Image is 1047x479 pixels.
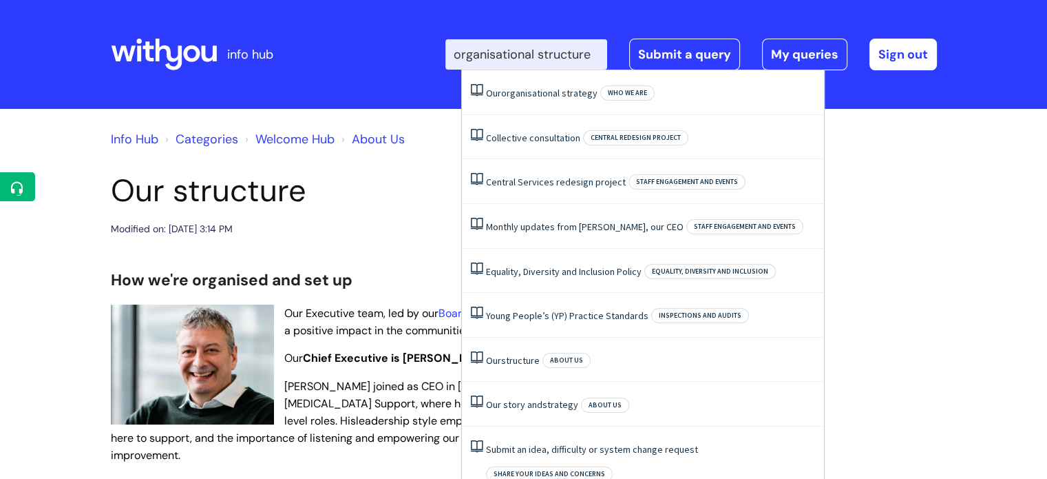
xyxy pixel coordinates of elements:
span: About Us [542,353,591,368]
a: Submit a query [629,39,740,70]
a: My queries [762,39,847,70]
a: Central Services redesign project [486,176,626,188]
span: About Us [581,398,629,413]
span: How we're organised and set up [111,270,352,290]
a: Equality, Diversity and Inclusion Policy [486,265,642,278]
span: strategy [562,87,597,99]
span: Equality, Diversity and Inclusion [644,264,776,279]
a: Ourorganisational strategy [486,87,597,99]
li: Solution home [162,128,238,150]
div: Modified on: [DATE] 3:14 PM [111,221,233,238]
a: Info Hub [111,131,158,147]
span: Who we are [600,85,655,101]
span: Central redesign project [583,130,688,145]
p: info hub [227,43,273,65]
input: Search [445,39,607,70]
a: Monthly updates from [PERSON_NAME], our CEO [486,221,684,233]
span: Our [284,351,498,365]
a: Collective consultation [486,132,580,144]
li: About Us [338,128,405,150]
span: organisational [501,87,560,99]
div: | - [445,39,937,70]
h1: Our structure [111,172,655,210]
span: Our Executive team, led by our , makes sure we're having a positive impact in the communities we ... [284,306,654,338]
strong: Chief Executive is [PERSON_NAME]. [303,351,498,365]
span: Staff engagement and events [686,219,803,234]
span: Inspections and audits [651,308,749,323]
a: Categories [176,131,238,147]
a: Sign out [869,39,937,70]
a: About Us [352,131,405,147]
a: Young People’s (YP) Practice Standards [486,309,648,322]
span: leadership style emphasises a focus on the people we are here to support, and the importance of l... [111,414,648,462]
img: WithYou Chief Executive Simon Phillips pictured looking at the camera and smiling [111,305,274,425]
a: Welcome Hub [255,131,335,147]
span: Staff engagement and events [628,174,745,190]
a: Board of Trustees [438,306,527,320]
span: [PERSON_NAME] joined as CEO in [DATE], following 18 years at Macmillan [MEDICAL_DATA] Support, wh... [284,379,651,428]
span: structure [501,354,540,367]
span: strategy [542,398,578,411]
a: Ourstructure [486,354,540,367]
li: Welcome Hub [242,128,335,150]
a: Our story andstrategy [486,398,578,411]
a: Submit an idea, difficulty or system change request [486,443,698,456]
